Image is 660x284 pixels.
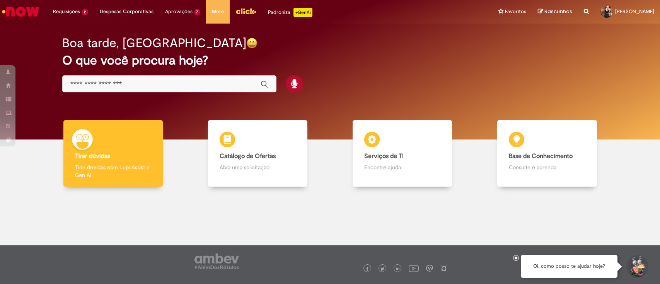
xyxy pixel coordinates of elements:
[62,54,598,67] h2: O que você procura hoje?
[82,9,88,15] span: 2
[1,4,41,19] img: ServiceNow
[625,255,648,278] button: Iniciar Conversa de Suporte
[62,36,246,50] h2: Boa tarde, [GEOGRAPHIC_DATA]
[475,120,619,187] a: Base de Conhecimento Consulte e aprenda
[364,163,440,171] p: Encontre ajuda
[165,8,193,15] span: Aprovações
[521,255,617,278] div: Oi, como posso te ajudar hoje?
[75,163,151,179] p: Tirar dúvidas com Lupi Assist e Gen Ai
[75,152,110,160] b: Tirar dúvidas
[246,37,258,49] img: happy-face.png
[380,267,384,271] img: logo_footer_twitter.png
[396,267,400,271] img: logo_footer_linkedin.png
[220,152,276,160] b: Catálogo de Ofertas
[212,8,224,15] span: More
[509,163,585,171] p: Consulte e aprenda
[505,8,526,15] span: Favoritos
[538,8,572,15] a: Rascunhos
[268,8,312,17] div: Padroniza
[615,8,654,15] span: [PERSON_NAME]
[53,8,80,15] span: Requisições
[365,267,369,271] img: logo_footer_facebook.png
[220,163,296,171] p: Abra uma solicitação
[293,8,312,17] p: +GenAi
[440,265,447,272] img: logo_footer_naosei.png
[100,8,153,15] span: Despesas Corporativas
[330,120,475,187] a: Serviços de TI Encontre ajuda
[509,152,573,160] b: Base de Conhecimento
[185,120,330,187] a: Catálogo de Ofertas Abra uma solicitação
[544,8,572,15] span: Rascunhos
[194,253,239,269] img: logo_footer_ambev_rotulo_gray.png
[364,152,404,160] b: Serviços de TI
[426,265,433,272] img: logo_footer_workplace.png
[409,263,419,273] img: logo_footer_youtube.png
[41,120,185,187] a: Tirar dúvidas Tirar dúvidas com Lupi Assist e Gen Ai
[194,9,201,15] span: 7
[235,5,256,17] img: click_logo_yellow_360x200.png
